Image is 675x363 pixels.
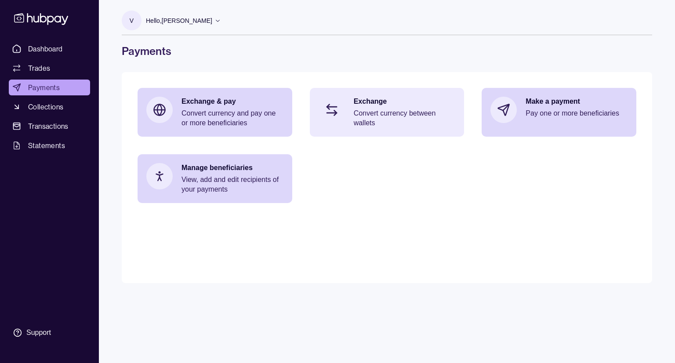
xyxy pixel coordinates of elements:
span: Payments [28,82,60,93]
p: Hello, [PERSON_NAME] [146,16,212,25]
a: Exchange & payConvert currency and pay one or more beneficiaries [138,88,292,137]
p: Make a payment [526,97,628,106]
span: Statements [28,140,65,151]
a: Payments [9,80,90,95]
span: Dashboard [28,44,63,54]
a: Support [9,323,90,342]
p: View, add and edit recipients of your payments [181,175,283,194]
span: Transactions [28,121,69,131]
span: Collections [28,102,63,112]
p: Exchange [354,97,456,106]
a: Statements [9,138,90,153]
p: Convert currency and pay one or more beneficiaries [181,109,283,128]
p: Convert currency between wallets [354,109,456,128]
p: Manage beneficiaries [181,163,283,173]
a: Transactions [9,118,90,134]
span: Trades [28,63,50,73]
a: Dashboard [9,41,90,57]
div: Support [26,328,51,338]
a: Collections [9,99,90,115]
a: Manage beneficiariesView, add and edit recipients of your payments [138,154,292,203]
a: Trades [9,60,90,76]
p: Exchange & pay [181,97,283,106]
p: V [130,16,134,25]
h1: Payments [122,44,652,58]
a: Make a paymentPay one or more beneficiaries [482,88,636,132]
a: ExchangeConvert currency between wallets [310,88,465,137]
p: Pay one or more beneficiaries [526,109,628,118]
